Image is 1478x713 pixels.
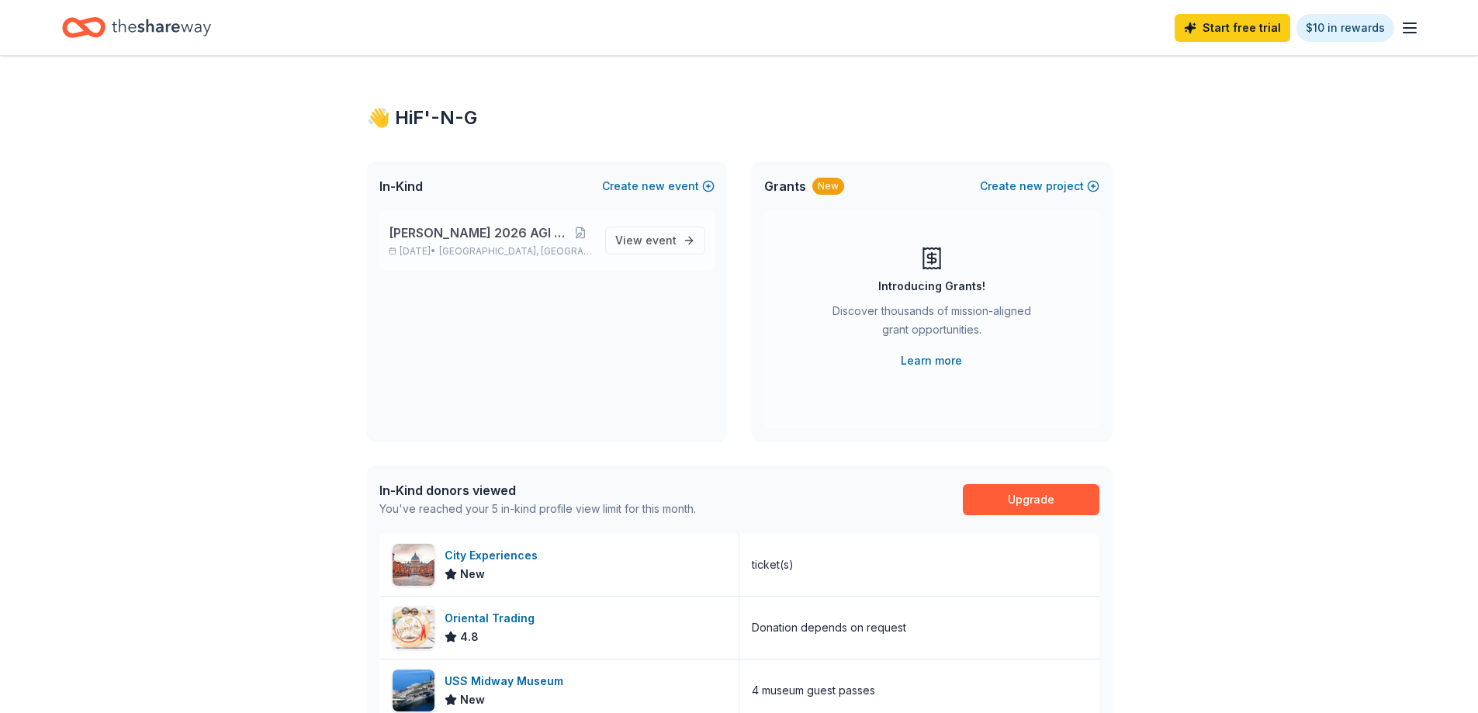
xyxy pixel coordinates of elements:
[901,351,962,370] a: Learn more
[460,565,485,583] span: New
[980,177,1099,196] button: Createnewproject
[393,670,434,711] img: Image for USS Midway Museum
[642,177,665,196] span: new
[379,500,696,518] div: You've reached your 5 in-kind profile view limit for this month.
[826,302,1037,345] div: Discover thousands of mission-aligned grant opportunities.
[389,245,593,258] p: [DATE] •
[646,234,677,247] span: event
[615,231,677,250] span: View
[393,544,434,586] img: Image for City Experiences
[1296,14,1394,42] a: $10 in rewards
[878,277,985,296] div: Introducing Grants!
[764,177,806,196] span: Grants
[602,177,715,196] button: Createnewevent
[379,177,423,196] span: In-Kind
[445,672,569,691] div: USS Midway Museum
[460,628,479,646] span: 4.8
[1019,177,1043,196] span: new
[379,481,696,500] div: In-Kind donors viewed
[367,106,1112,130] div: 👋 Hi F'-N-G
[752,556,794,574] div: ticket(s)
[439,245,592,258] span: [GEOGRAPHIC_DATA], [GEOGRAPHIC_DATA]
[460,691,485,709] span: New
[1175,14,1290,42] a: Start free trial
[963,484,1099,515] a: Upgrade
[393,607,434,649] img: Image for Oriental Trading
[605,227,705,254] a: View event
[445,609,541,628] div: Oriental Trading
[752,618,906,637] div: Donation depends on request
[62,9,211,46] a: Home
[752,681,875,700] div: 4 museum guest passes
[389,223,569,242] span: [PERSON_NAME] 2026 AGI Fundraiser
[445,546,544,565] div: City Experiences
[812,178,844,195] div: New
